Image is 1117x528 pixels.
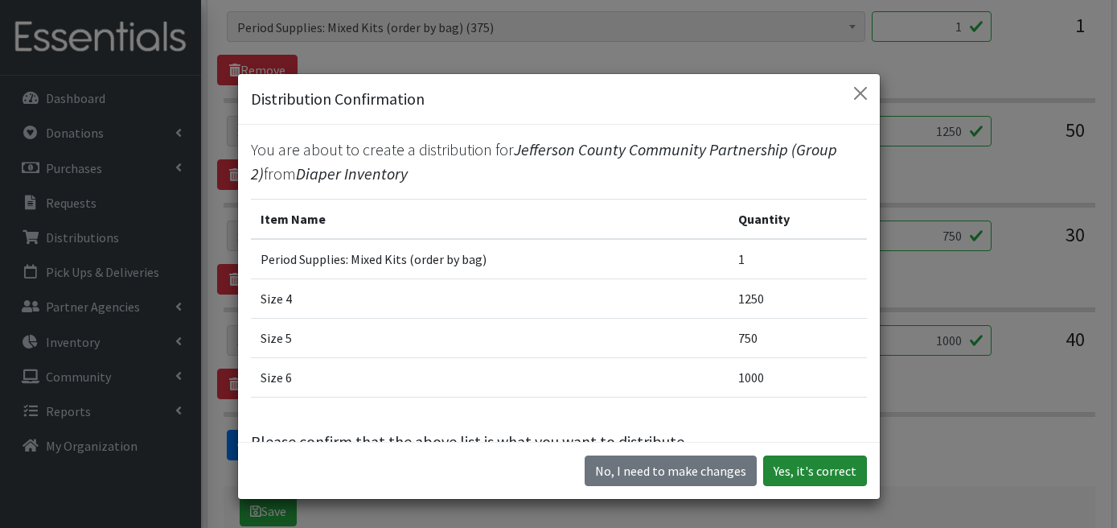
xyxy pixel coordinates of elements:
[251,430,867,454] p: Please confirm that the above list is what you want to distribute.
[251,279,729,319] td: Size 4
[251,319,729,358] td: Size 5
[729,358,867,398] td: 1000
[729,239,867,279] td: 1
[251,358,729,398] td: Size 6
[585,456,757,486] button: No I need to make changes
[729,279,867,319] td: 1250
[729,200,867,240] th: Quantity
[729,319,867,358] td: 750
[251,239,729,279] td: Period Supplies: Mixed Kits (order by bag)
[251,139,837,184] span: Jefferson County Community Partnership (Group 2)
[296,163,408,184] span: Diaper Inventory
[251,138,867,186] p: You are about to create a distribution for from
[763,456,867,486] button: Yes, it's correct
[848,80,873,106] button: Close
[251,200,729,240] th: Item Name
[251,87,425,111] h5: Distribution Confirmation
